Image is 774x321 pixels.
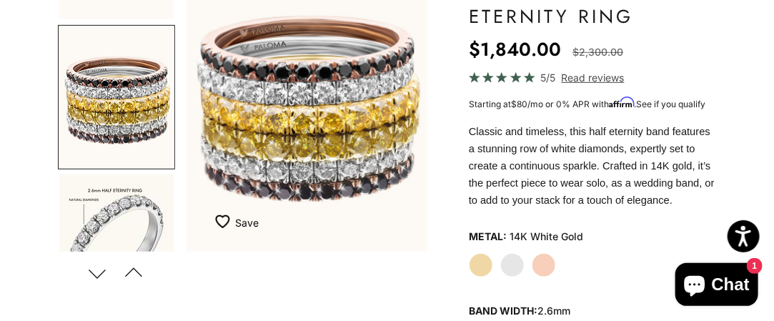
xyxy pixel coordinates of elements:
[537,305,570,317] variant-option-value: 2.6mm
[469,99,705,109] span: Starting at /mo or 0% APR with .
[511,99,527,109] span: $80
[469,226,507,247] legend: Metal:
[215,214,235,229] img: wishlist
[59,174,174,316] img: #WhiteGold
[58,173,175,317] button: Go to item 16
[636,99,705,109] a: See if you qualify - Learn more about Affirm Financing (opens in modal)
[609,97,634,108] span: Affirm
[59,26,174,168] img: #YellowGold #WhiteGold #RoseGold
[215,209,259,237] button: Add to Wishlist
[469,126,715,206] span: Classic and timeless, this half eternity band features a stunning row of white diamonds, expertly...
[510,226,583,247] variant-option-value: 14K White Gold
[562,69,625,86] span: Read reviews
[572,44,623,61] compare-at-price: $2,300.00
[541,69,556,86] span: 5/5
[469,69,716,86] a: 5/5 Read reviews
[58,25,175,169] button: Go to item 14
[469,35,561,64] sale-price: $1,840.00
[671,263,763,310] inbox-online-store-chat: Shopify online store chat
